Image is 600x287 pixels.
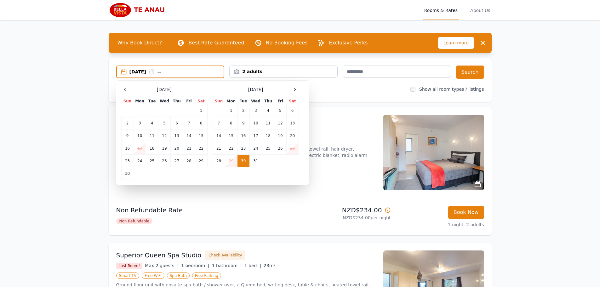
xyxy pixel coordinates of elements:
td: 3 [134,117,146,129]
td: 17 [134,142,146,155]
th: Sat [195,98,207,104]
button: Book Now [448,206,484,219]
th: Sun [121,98,134,104]
td: 28 [213,155,225,167]
p: 1 night, 2 adults [396,221,484,228]
td: 20 [171,142,183,155]
td: 3 [249,104,262,117]
td: 10 [249,117,262,129]
th: Tue [237,98,249,104]
td: 24 [249,142,262,155]
td: 10 [134,129,146,142]
td: 16 [121,142,134,155]
p: Exclusive Perks [329,39,368,47]
th: Sat [286,98,299,104]
td: 17 [249,129,262,142]
span: 1 bathroom | [212,263,242,268]
div: 2 adults [230,68,337,75]
label: Show all room types / listings [419,87,484,92]
td: 2 [237,104,249,117]
th: Fri [183,98,195,104]
td: 1 [225,104,237,117]
td: 20 [286,129,299,142]
td: 21 [213,142,225,155]
span: Max 2 guests | [145,263,179,268]
th: Wed [158,98,170,104]
td: 11 [262,117,274,129]
td: 30 [237,155,249,167]
td: 9 [121,129,134,142]
span: Free WiFi [142,273,164,279]
span: Smart TV [116,273,140,279]
span: Spa Bath [167,273,190,279]
td: 26 [274,142,286,155]
td: 14 [183,129,195,142]
span: Why Book Direct? [112,37,167,49]
span: [DATE] [248,86,263,93]
td: 15 [225,129,237,142]
th: Fri [274,98,286,104]
td: 11 [146,129,158,142]
button: Search [456,66,484,79]
td: 29 [195,155,207,167]
td: 5 [274,104,286,117]
td: 1 [195,104,207,117]
td: 19 [274,129,286,142]
p: Non Refundable Rate [116,206,298,215]
h3: Superior Queen Spa Studio [116,251,202,260]
span: 23m² [264,263,275,268]
img: Bella Vista Te Anau [109,3,169,18]
th: Thu [262,98,274,104]
td: 25 [146,155,158,167]
td: 8 [195,117,207,129]
td: 13 [286,117,299,129]
td: 12 [274,117,286,129]
span: 1 bed | [244,263,261,268]
td: 13 [171,129,183,142]
th: Thu [171,98,183,104]
div: [DATE] -- [129,69,224,75]
td: 28 [183,155,195,167]
span: Learn more [438,37,474,49]
span: Last Room! [116,263,143,269]
td: 30 [121,167,134,180]
p: Best Rate Guaranteed [188,39,244,47]
td: 15 [195,129,207,142]
td: 4 [146,117,158,129]
td: 5 [158,117,170,129]
td: 27 [286,142,299,155]
td: 4 [262,104,274,117]
td: 9 [237,117,249,129]
th: Mon [225,98,237,104]
td: 6 [286,104,299,117]
td: 31 [249,155,262,167]
td: 19 [158,142,170,155]
td: 18 [262,129,274,142]
span: [DATE] [157,86,172,93]
td: 23 [121,155,134,167]
th: Tue [146,98,158,104]
td: 12 [158,129,170,142]
th: Sun [213,98,225,104]
td: 25 [262,142,274,155]
td: 21 [183,142,195,155]
td: 26 [158,155,170,167]
td: 7 [183,117,195,129]
td: 2 [121,117,134,129]
td: 18 [146,142,158,155]
span: Free Parking [192,273,221,279]
td: 6 [171,117,183,129]
p: No Booking Fees [266,39,308,47]
span: Non Refundable [116,218,153,224]
td: 22 [195,142,207,155]
p: NZD$234.00 per night [303,215,391,221]
th: Mon [134,98,146,104]
td: 24 [134,155,146,167]
span: 1 bedroom | [181,263,209,268]
th: Wed [249,98,262,104]
td: 8 [225,117,237,129]
td: 22 [225,142,237,155]
p: NZD$234.00 [303,206,391,215]
td: 14 [213,129,225,142]
td: 7 [213,117,225,129]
